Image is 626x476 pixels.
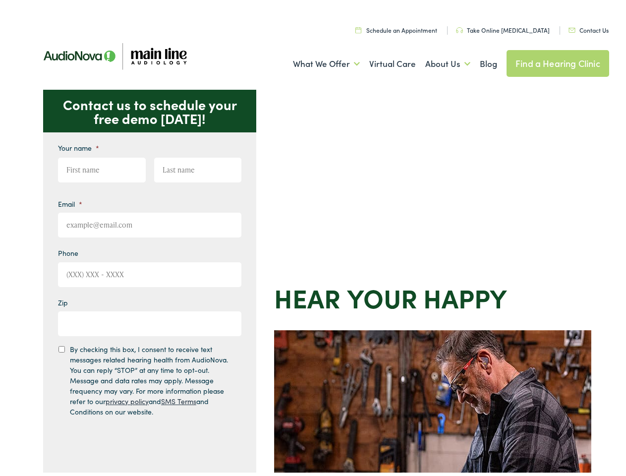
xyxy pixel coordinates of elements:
label: Zip [58,295,68,304]
a: Blog [480,43,497,79]
a: About Us [425,43,470,79]
a: Virtual Care [369,43,416,79]
a: Schedule an Appointment [355,23,437,31]
a: What We Offer [293,43,360,79]
a: Take Online [MEDICAL_DATA] [456,23,550,31]
img: utility icon [456,24,463,30]
input: Last name [154,155,242,179]
input: example@email.com [58,210,241,235]
img: utility icon [569,25,575,30]
input: (XXX) XXX - XXXX [58,259,241,284]
label: Phone [58,245,78,254]
img: utility icon [355,24,361,30]
label: Email [58,196,82,205]
a: Contact Us [569,23,609,31]
a: privacy policy [106,393,149,403]
label: By checking this box, I consent to receive text messages related hearing health from AudioNova. Y... [70,341,232,414]
a: SMS Terms [161,393,196,403]
label: Your name [58,140,99,149]
input: First name [58,155,146,179]
a: Find a Hearing Clinic [507,47,609,74]
strong: your Happy [347,276,507,312]
strong: Hear [274,276,341,312]
p: Contact us to schedule your free demo [DATE]! [43,87,256,129]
